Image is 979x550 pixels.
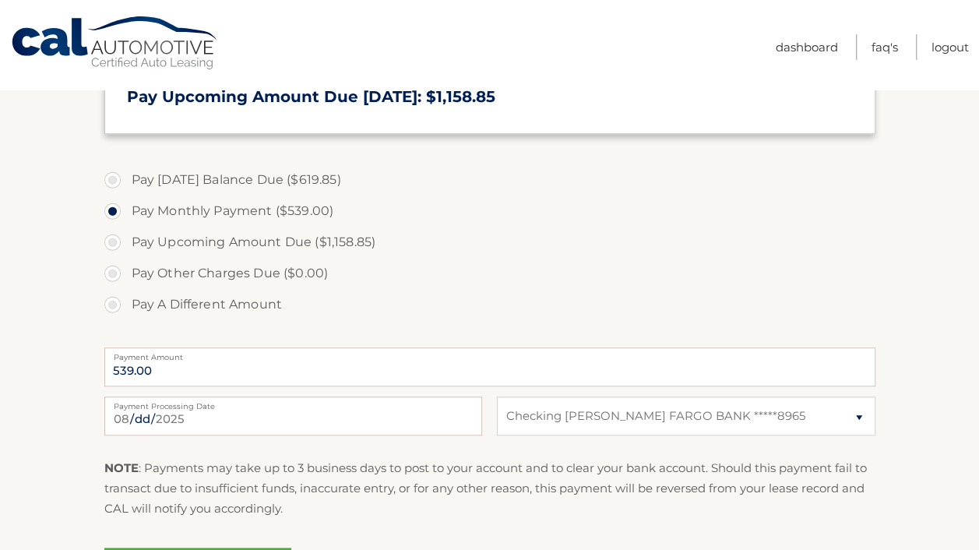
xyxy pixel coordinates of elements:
label: Pay Monthly Payment ($539.00) [104,196,875,227]
input: Payment Amount [104,347,875,386]
input: Payment Date [104,397,482,435]
label: Pay Other Charges Due ($0.00) [104,258,875,289]
label: Payment Amount [104,347,875,360]
strong: NOTE [104,460,139,475]
h3: Pay Upcoming Amount Due [DATE]: $1,158.85 [127,87,853,107]
label: Pay Upcoming Amount Due ($1,158.85) [104,227,875,258]
a: Logout [931,34,969,60]
a: FAQ's [872,34,898,60]
label: Pay A Different Amount [104,289,875,320]
label: Payment Processing Date [104,397,482,409]
a: Cal Automotive [10,16,220,71]
label: Pay [DATE] Balance Due ($619.85) [104,164,875,196]
a: Dashboard [776,34,838,60]
p: : Payments may take up to 3 business days to post to your account and to clear your bank account.... [104,458,875,520]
